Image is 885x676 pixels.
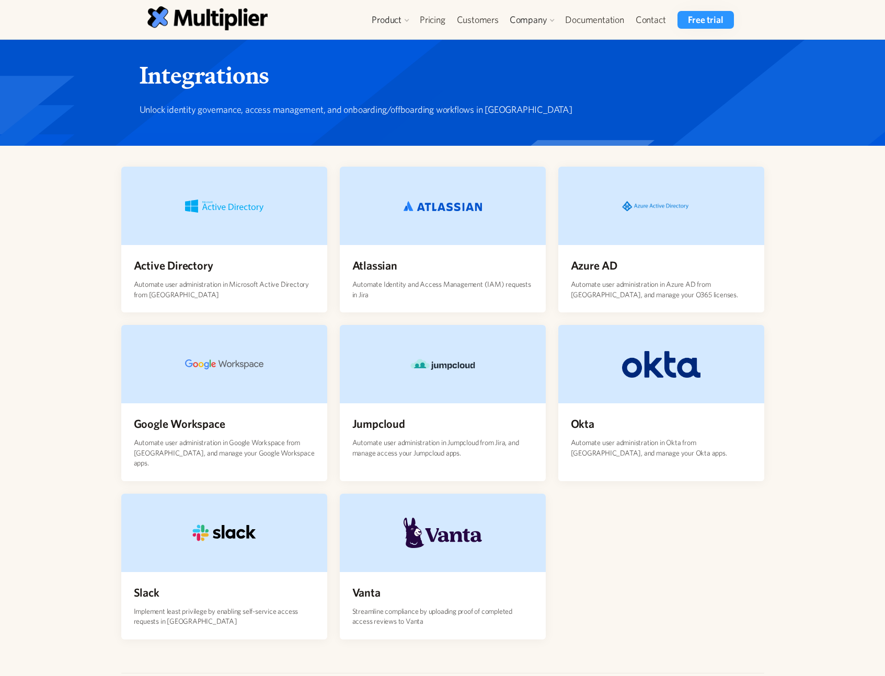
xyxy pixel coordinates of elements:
img: Slack [185,517,263,549]
h4: Jumpcloud [352,416,405,432]
h1: Integrations [140,61,738,90]
img: Active Directory [185,200,263,213]
img: Google Workspace [185,359,263,369]
a: SlackSlackImplement least privilege by enabling self-service access requests in [GEOGRAPHIC_DATA] [121,494,327,639]
img: Azure AD [622,194,700,218]
h4: Google Workspace [134,416,225,432]
a: Azure ADAzure ADAutomate user administration in Azure AD from [GEOGRAPHIC_DATA], and manage your ... [558,167,764,312]
p: Automate user administration in Okta from [GEOGRAPHIC_DATA], and manage your Okta apps. [571,436,752,458]
div: Company [504,11,560,29]
a: VantaVantaStreamline compliance by uploading proof of completed access reviews to Vanta [340,494,546,639]
h4: Azure AD [571,258,617,274]
a: JumpcloudJumpcloudAutomate user administration in Jumpcloud from Jira, and manage access your Jum... [340,325,546,481]
h4: Active Directory [134,258,213,274]
div: Product [372,14,401,26]
p: Unlock identity governance, access management, and onboarding/offboarding workflows in [GEOGRAPHI... [140,102,738,116]
a: Active DirectoryActive DirectoryAutomate user administration in Microsoft Active Directory from [... [121,167,327,312]
h4: Okta [571,416,594,432]
a: Customers [451,11,504,29]
p: Automate user administration in Azure AD from [GEOGRAPHIC_DATA], and manage your O365 licenses. [571,278,752,300]
img: Okta [622,351,700,378]
img: Vanta [404,518,482,548]
p: Automate user administration in Jumpcloud from Jira, and manage access your Jumpcloud apps. [352,436,533,458]
a: Google WorkspaceGoogle WorkspaceAutomate user administration in Google Workspace from [GEOGRAPHIC... [121,325,327,481]
p: Streamline compliance by uploading proof of completed access reviews to Vanta [352,605,533,627]
p: Automate Identity and Access Management (IAM) requests in Jira [352,278,533,300]
h4: Slack [134,585,159,601]
a: Free trial [677,11,733,29]
img: Jumpcloud [404,354,482,375]
p: Automate user administration in Google Workspace from [GEOGRAPHIC_DATA], and manage your Google W... [134,436,315,469]
div: Product [366,11,414,29]
p: Implement least privilege by enabling self-service access requests in [GEOGRAPHIC_DATA] [134,605,315,627]
h4: Vanta [352,585,381,601]
a: AtlassianAtlassianAutomate Identity and Access Management (IAM) requests in Jira [340,167,546,312]
h4: Atlassian [352,258,397,274]
p: Automate user administration in Microsoft Active Directory from [GEOGRAPHIC_DATA] [134,278,315,300]
div: Company [510,14,547,26]
a: Pricing [414,11,451,29]
a: Contact [630,11,672,29]
a: OktaOktaAutomate user administration in Okta from [GEOGRAPHIC_DATA], and manage your Okta apps. [558,325,764,481]
img: Atlassian [404,201,482,211]
a: Documentation [559,11,629,29]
